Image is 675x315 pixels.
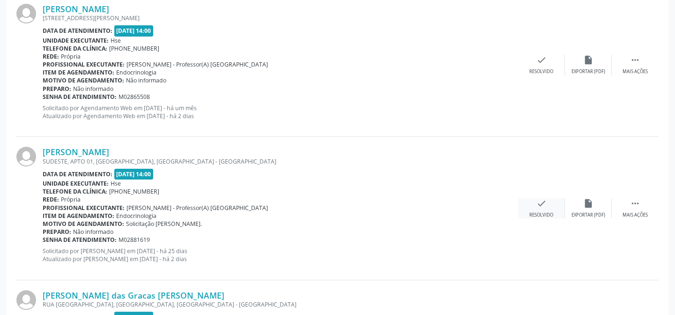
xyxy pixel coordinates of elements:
[111,180,121,187] span: Hse
[536,198,547,209] i: check
[116,212,156,220] span: Endocrinologia
[43,220,124,228] b: Motivo de agendamento:
[73,228,113,236] span: Não informado
[43,76,124,84] b: Motivo de agendamento:
[43,93,117,101] b: Senha de atendimento:
[16,147,36,166] img: img
[43,4,109,14] a: [PERSON_NAME]
[126,76,166,84] span: Não informado
[43,52,59,60] b: Rede:
[16,290,36,310] img: img
[43,187,107,195] b: Telefone da clínica:
[119,236,150,244] span: M02881619
[116,68,156,76] span: Endocrinologia
[43,236,117,244] b: Senha de atendimento:
[529,212,553,218] div: Resolvido
[126,220,202,228] span: Solicitação [PERSON_NAME].
[43,195,59,203] b: Rede:
[43,300,518,308] div: RUA [GEOGRAPHIC_DATA], [GEOGRAPHIC_DATA], [GEOGRAPHIC_DATA] - [GEOGRAPHIC_DATA]
[623,68,648,75] div: Mais ações
[61,52,81,60] span: Própria
[43,247,518,263] p: Solicitado por [PERSON_NAME] em [DATE] - há 25 dias Atualizado por [PERSON_NAME] em [DATE] - há 2...
[43,68,114,76] b: Item de agendamento:
[571,212,605,218] div: Exportar (PDF)
[583,198,593,209] i: insert_drive_file
[630,198,640,209] i: 
[126,60,268,68] span: [PERSON_NAME] - Professor(A) [GEOGRAPHIC_DATA]
[630,55,640,65] i: 
[536,55,547,65] i: check
[43,180,109,187] b: Unidade executante:
[43,147,109,157] a: [PERSON_NAME]
[43,27,112,35] b: Data de atendimento:
[43,212,114,220] b: Item de agendamento:
[16,4,36,23] img: img
[571,68,605,75] div: Exportar (PDF)
[109,45,159,52] span: [PHONE_NUMBER]
[111,37,121,45] span: Hse
[61,195,81,203] span: Própria
[43,37,109,45] b: Unidade executante:
[529,68,553,75] div: Resolvido
[623,212,648,218] div: Mais ações
[114,169,154,180] span: [DATE] 14:00
[43,60,125,68] b: Profissional executante:
[43,170,112,178] b: Data de atendimento:
[43,45,107,52] b: Telefone da clínica:
[126,204,268,212] span: [PERSON_NAME] - Professor(A) [GEOGRAPHIC_DATA]
[583,55,593,65] i: insert_drive_file
[43,14,518,22] div: [STREET_ADDRESS][PERSON_NAME]
[73,85,113,93] span: Não informado
[43,104,518,120] p: Solicitado por Agendamento Web em [DATE] - há um mês Atualizado por Agendamento Web em [DATE] - h...
[43,228,71,236] b: Preparo:
[119,93,150,101] span: M02865508
[43,204,125,212] b: Profissional executante:
[114,25,154,36] span: [DATE] 14:00
[109,187,159,195] span: [PHONE_NUMBER]
[43,157,518,165] div: SUDESTE, APTO 01, [GEOGRAPHIC_DATA], [GEOGRAPHIC_DATA] - [GEOGRAPHIC_DATA]
[43,85,71,93] b: Preparo:
[43,290,224,300] a: [PERSON_NAME] das Gracas [PERSON_NAME]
